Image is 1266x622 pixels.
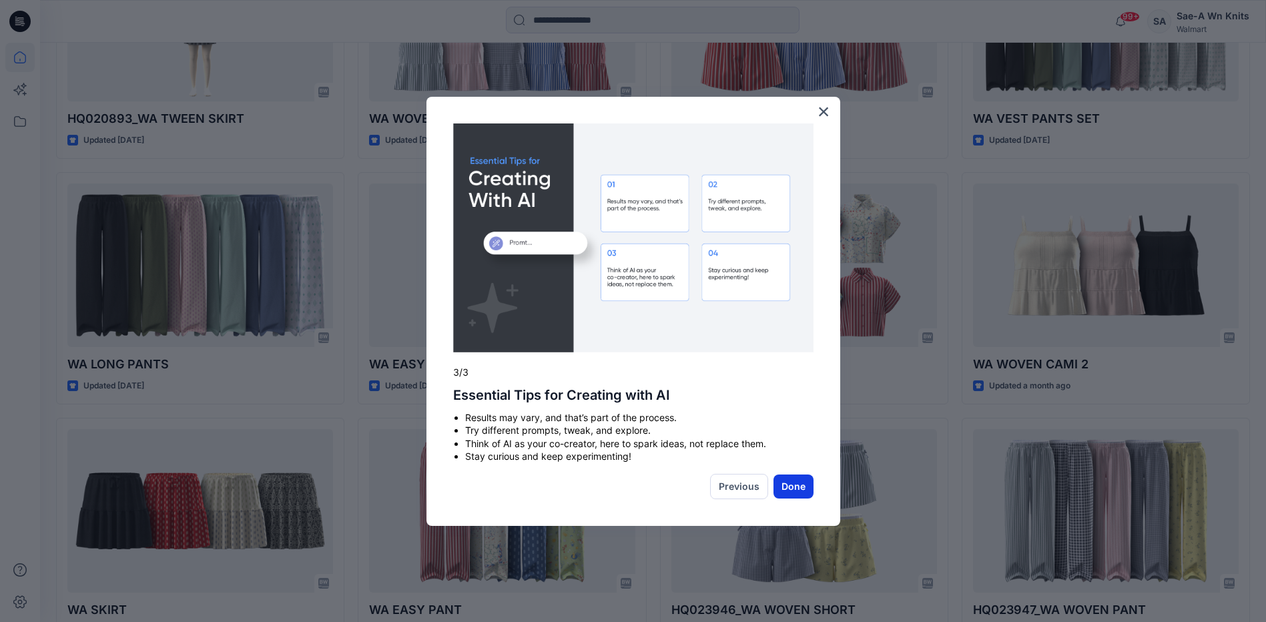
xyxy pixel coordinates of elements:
button: Close [818,101,830,122]
li: Think of AI as your co-creator, here to spark ideas, not replace them. [465,437,814,450]
h2: Essential Tips for Creating with AI [453,387,814,403]
button: Previous [710,474,768,499]
p: 3/3 [453,366,814,379]
li: Try different prompts, tweak, and explore. [465,424,814,437]
li: Stay curious and keep experimenting! [465,450,814,463]
button: Done [773,475,814,499]
li: Results may vary, and that’s part of the process. [465,411,814,424]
